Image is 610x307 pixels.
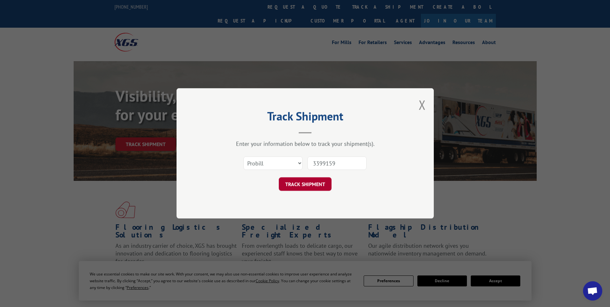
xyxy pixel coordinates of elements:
button: Close modal [419,96,426,113]
div: Open chat [583,281,602,301]
button: TRACK SHIPMENT [279,178,332,191]
div: Enter your information below to track your shipment(s). [209,140,402,148]
input: Number(s) [307,157,367,170]
h2: Track Shipment [209,112,402,124]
